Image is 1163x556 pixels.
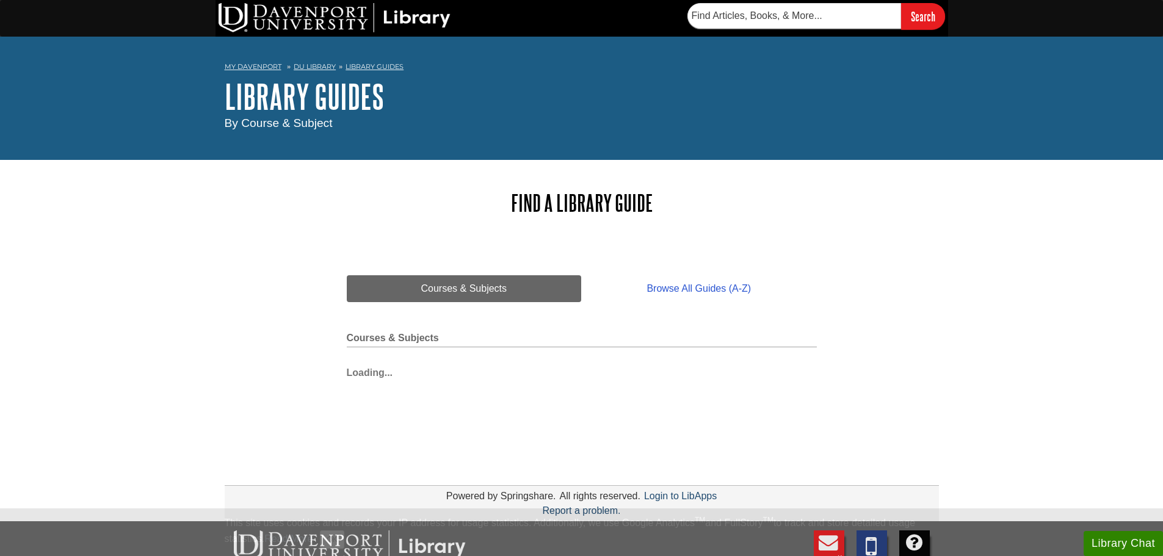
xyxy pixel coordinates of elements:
div: Powered by Springshare. [444,491,558,501]
a: DU Library [294,62,336,71]
button: Library Chat [1084,531,1163,556]
h2: Find a Library Guide [347,190,817,215]
sup: TM [763,516,774,524]
div: Loading... [347,359,817,380]
a: Library Guides [346,62,404,71]
input: Find Articles, Books, & More... [687,3,901,29]
nav: breadcrumb [225,59,939,78]
img: DU Library [219,3,451,32]
h2: Courses & Subjects [347,333,817,347]
div: All rights reserved. [557,491,642,501]
a: Report a problem. [542,505,620,516]
h1: Library Guides [225,78,939,115]
a: Login to LibApps [644,491,717,501]
div: This site uses cookies and records your IP address for usage statistics. Additionally, we use Goo... [225,516,939,549]
a: Courses & Subjects [347,275,582,302]
a: Browse All Guides (A-Z) [581,275,816,302]
a: My Davenport [225,62,281,72]
button: Close [320,530,344,549]
div: By Course & Subject [225,115,939,132]
form: Searches DU Library's articles, books, and more [687,3,945,29]
sup: TM [695,516,705,524]
input: Search [901,3,945,29]
a: Read More [264,533,313,544]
